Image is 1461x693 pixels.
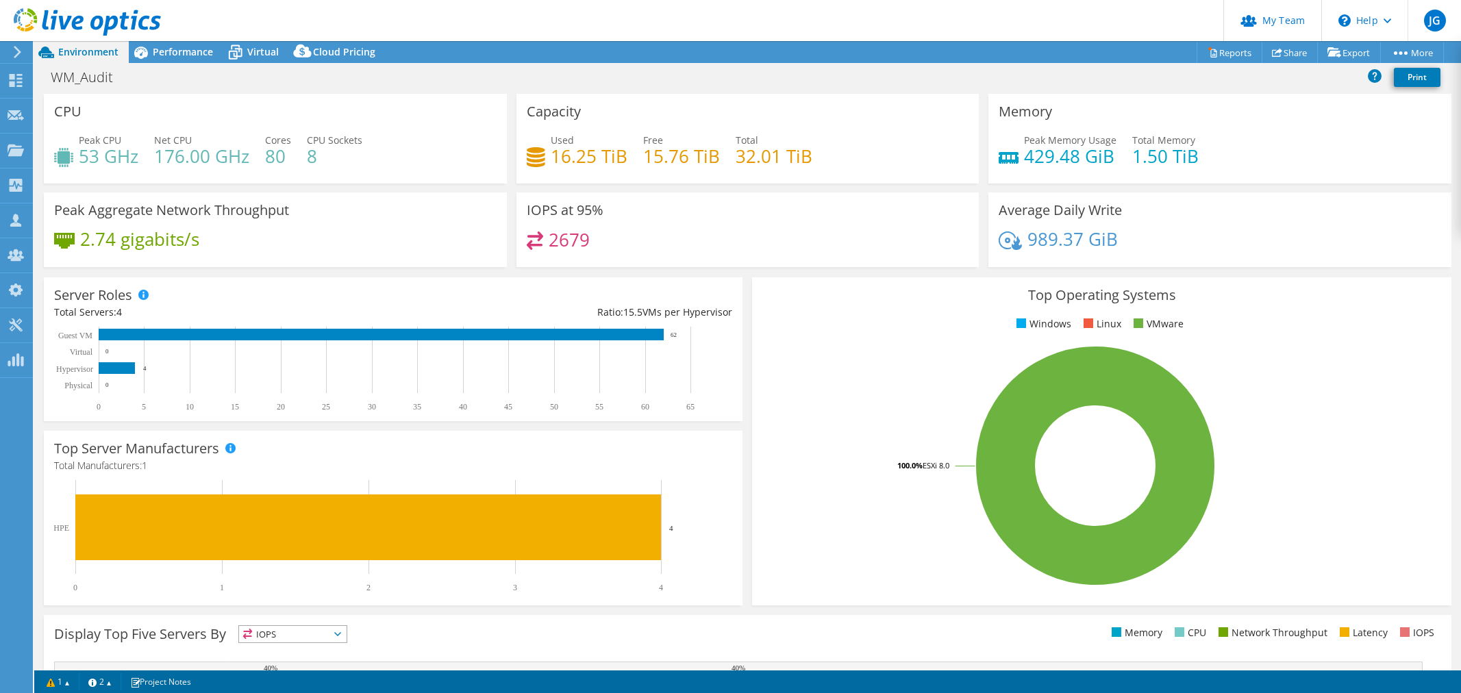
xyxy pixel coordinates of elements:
text: 40% [732,664,745,672]
h1: WM_Audit [45,70,134,85]
text: 45 [504,402,512,412]
h4: 2679 [549,232,590,247]
text: 5 [142,402,146,412]
span: JG [1424,10,1446,32]
text: 4 [143,365,147,372]
text: 35 [413,402,421,412]
a: Reports [1197,42,1262,63]
div: Total Servers: [54,305,393,320]
text: 20 [277,402,285,412]
h4: 16.25 TiB [551,149,627,164]
li: Latency [1336,625,1388,640]
a: Share [1262,42,1318,63]
li: Memory [1108,625,1162,640]
a: Print [1394,68,1440,87]
span: 1 [142,459,147,472]
text: 55 [595,402,603,412]
text: Virtual [70,347,93,357]
h4: 32.01 TiB [736,149,812,164]
h4: 1.50 TiB [1132,149,1199,164]
li: Network Throughput [1215,625,1327,640]
h4: 2.74 gigabits/s [80,231,199,247]
h4: Total Manufacturers: [54,458,732,473]
a: More [1380,42,1444,63]
h3: Capacity [527,104,581,119]
h3: Top Server Manufacturers [54,441,219,456]
span: Environment [58,45,118,58]
h3: Top Operating Systems [762,288,1440,303]
text: 65 [686,402,695,412]
span: 4 [116,305,122,318]
span: CPU Sockets [307,134,362,147]
li: Linux [1080,316,1121,331]
text: 40% [264,664,277,672]
h3: Server Roles [54,288,132,303]
h4: 429.48 GiB [1024,149,1116,164]
text: 25 [322,402,330,412]
h4: 53 GHz [79,149,138,164]
text: 10 [186,402,194,412]
text: 30 [368,402,376,412]
a: 2 [79,673,121,690]
text: 0 [105,348,109,355]
text: Physical [64,381,92,390]
span: 15.5 [623,305,642,318]
span: Peak CPU [79,134,121,147]
span: Peak Memory Usage [1024,134,1116,147]
text: 0 [97,402,101,412]
tspan: ESXi 8.0 [923,460,949,470]
text: 60 [641,402,649,412]
text: Hypervisor [56,364,93,374]
text: 0 [73,583,77,592]
a: Export [1317,42,1381,63]
span: Performance [153,45,213,58]
h3: Peak Aggregate Network Throughput [54,203,289,218]
svg: \n [1338,14,1351,27]
h4: 15.76 TiB [643,149,720,164]
h3: Average Daily Write [999,203,1122,218]
li: IOPS [1397,625,1434,640]
h4: 989.37 GiB [1027,231,1118,247]
span: IOPS [239,626,347,642]
span: Virtual [247,45,279,58]
h4: 8 [307,149,362,164]
li: VMware [1130,316,1184,331]
h3: CPU [54,104,82,119]
a: 1 [37,673,79,690]
span: Used [551,134,574,147]
div: Ratio: VMs per Hypervisor [393,305,732,320]
li: CPU [1171,625,1206,640]
span: Cores [265,134,291,147]
text: Guest VM [58,331,92,340]
span: Total Memory [1132,134,1195,147]
a: Project Notes [121,673,201,690]
text: 62 [671,331,677,338]
text: 38% [184,668,197,677]
span: Cloud Pricing [313,45,375,58]
text: 3 [513,583,517,592]
text: 4 [669,524,673,532]
text: 0 [105,381,109,388]
h4: 176.00 GHz [154,149,249,164]
text: 50 [550,402,558,412]
span: Total [736,134,758,147]
text: 2 [366,583,371,592]
text: HPE [53,523,69,533]
text: 15 [231,402,239,412]
tspan: 100.0% [897,460,923,470]
li: Windows [1013,316,1071,331]
text: 40 [459,402,467,412]
h3: Memory [999,104,1052,119]
h3: IOPS at 95% [527,203,603,218]
text: 1 [220,583,224,592]
span: Free [643,134,663,147]
text: 4 [659,583,663,592]
span: Net CPU [154,134,192,147]
h4: 80 [265,149,291,164]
